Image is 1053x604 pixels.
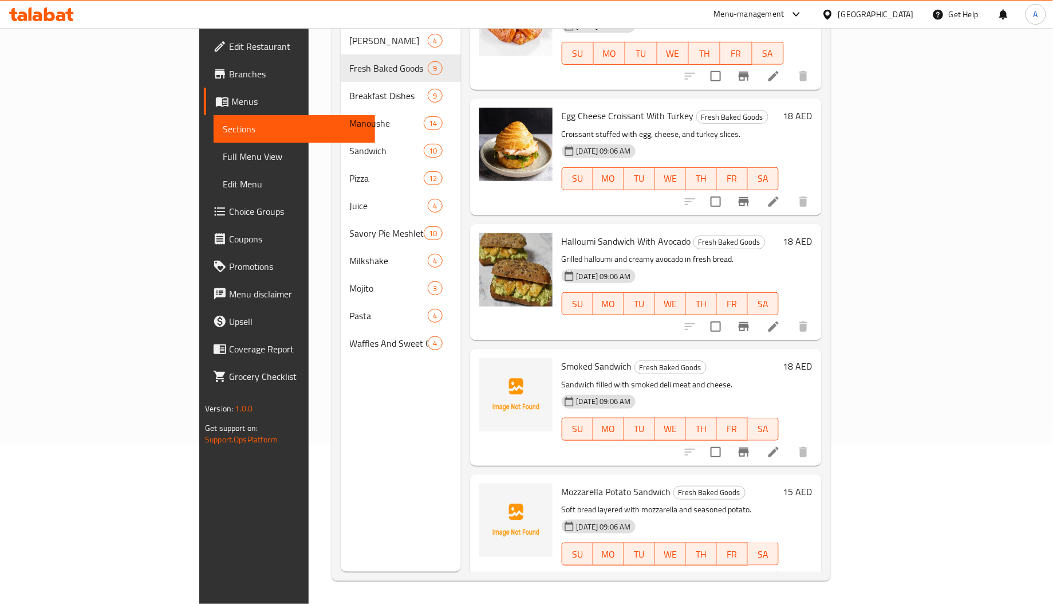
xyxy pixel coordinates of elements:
span: [DATE] 09:06 AM [572,271,636,282]
div: Pasta4 [341,302,461,330]
button: TH [686,167,717,190]
div: items [428,199,442,213]
span: WE [662,45,684,62]
span: Mojito [350,281,428,295]
a: Promotions [204,253,375,280]
div: Menu-management [714,7,784,21]
span: Select to update [704,565,728,589]
span: Fresh Baked Goods [674,486,745,499]
span: SU [567,296,589,312]
nav: Menu sections [341,22,461,362]
button: delete [790,188,817,215]
div: items [428,34,442,48]
span: FR [725,45,747,62]
h6: 18 AED [783,233,813,249]
a: Grocery Checklist [204,363,375,390]
span: SU [567,421,589,437]
div: Fresh Baked Goods9 [341,54,461,82]
span: Upsell [229,315,366,328]
img: Egg Cheese Croissant With Turkey [479,108,553,181]
span: Version: [205,401,233,416]
a: Choice Groups [204,198,375,225]
span: Sections [223,122,366,136]
span: FR [721,421,743,437]
span: SA [757,45,779,62]
span: Fresh Baked Goods [697,111,768,124]
a: Menu disclaimer [204,280,375,308]
a: Edit Restaurant [204,33,375,60]
span: WE [660,296,681,312]
span: 4 [428,201,441,211]
button: SU [562,167,593,190]
div: Savory Pie Meshletet [350,226,424,240]
span: Fresh Baked Goods [635,361,706,374]
span: MO [598,45,621,62]
span: TH [691,296,712,312]
button: MO [593,292,624,315]
img: Mozzarella Potato Sandwich [479,484,553,557]
div: Mojito3 [341,274,461,302]
button: FR [717,167,748,190]
span: 10 [424,146,441,156]
span: TH [691,421,712,437]
button: delete [790,62,817,90]
a: Edit menu item [767,320,780,334]
span: 10 [424,228,441,239]
button: SA [748,418,779,441]
span: Menu disclaimer [229,287,366,301]
span: Mozzarella Potato Sandwich [562,483,671,500]
div: Sandwich10 [341,137,461,164]
button: SU [562,292,593,315]
span: Juice [350,199,428,213]
div: items [424,226,442,240]
span: Coupons [229,232,366,246]
span: 4 [428,338,441,349]
button: TH [689,42,720,65]
span: Milkshake [350,254,428,268]
span: 4 [428,256,441,266]
button: delete [790,438,817,466]
div: Manoushe14 [341,109,461,137]
button: MO [593,543,624,566]
span: [PERSON_NAME] [350,34,428,48]
a: Edit Menu [214,170,375,198]
div: Fresh Baked Goods [673,486,746,500]
div: Pizza12 [341,164,461,192]
button: WE [655,167,686,190]
span: [DATE] 09:06 AM [572,396,636,407]
span: Manoushe [350,116,424,130]
div: [GEOGRAPHIC_DATA] [838,8,914,21]
span: SA [752,296,774,312]
p: Soft bread layered with mozzarella and seasoned potato. [562,503,779,517]
div: Savory Pie Meshletet10 [341,219,461,247]
span: MO [598,170,620,187]
span: Halloumi Sandwich With Avocado [562,233,691,250]
button: WE [655,418,686,441]
span: Fresh Baked Goods [350,61,428,75]
span: TH [693,45,716,62]
span: Sandwich [350,144,424,158]
a: Coverage Report [204,335,375,363]
span: Fresh Baked Goods [694,236,765,249]
span: WE [660,421,681,437]
button: TU [624,292,655,315]
button: Branch-specific-item [730,188,758,215]
span: TU [629,421,650,437]
button: TU [624,167,655,190]
button: TH [686,292,717,315]
span: Menus [231,95,366,108]
span: Pasta [350,309,428,323]
span: Pizza [350,171,424,185]
span: Breakfast Dishes [350,89,428,103]
a: Edit menu item [767,570,780,584]
span: SA [752,546,774,563]
button: TU [624,418,655,441]
button: SA [748,167,779,190]
span: WE [660,170,681,187]
span: Coverage Report [229,342,366,356]
h6: 15 AED [783,484,813,500]
a: Full Menu View [214,143,375,170]
span: 3 [428,283,441,294]
span: Select to update [704,190,728,214]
